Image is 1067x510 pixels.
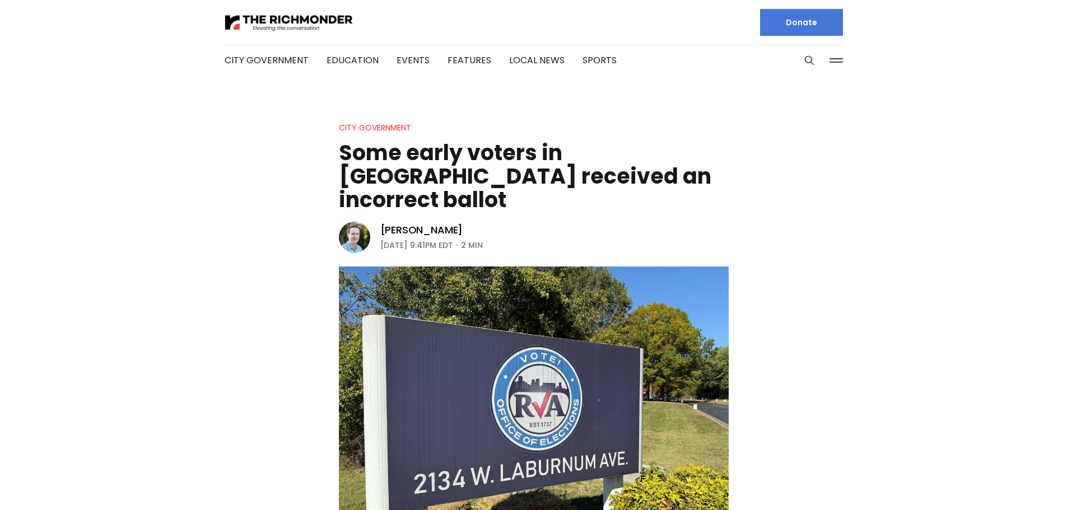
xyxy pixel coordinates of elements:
img: Michael Phillips [339,222,370,253]
a: Features [448,54,491,67]
a: Sports [583,54,617,67]
time: [DATE] 9:41PM EDT [380,238,453,252]
h1: Some early voters in [GEOGRAPHIC_DATA] received an incorrect ballot [339,141,729,212]
a: Donate [760,9,843,36]
button: Search this site [801,52,818,69]
a: Education [327,54,379,67]
span: 2 min [461,238,483,252]
a: Local News [509,54,565,67]
iframe: portal-trigger [787,455,1067,510]
a: [PERSON_NAME] [380,223,463,237]
img: The Richmonder [225,13,353,32]
a: City Government [225,54,309,67]
a: Events [397,54,430,67]
a: City Government [339,122,411,133]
